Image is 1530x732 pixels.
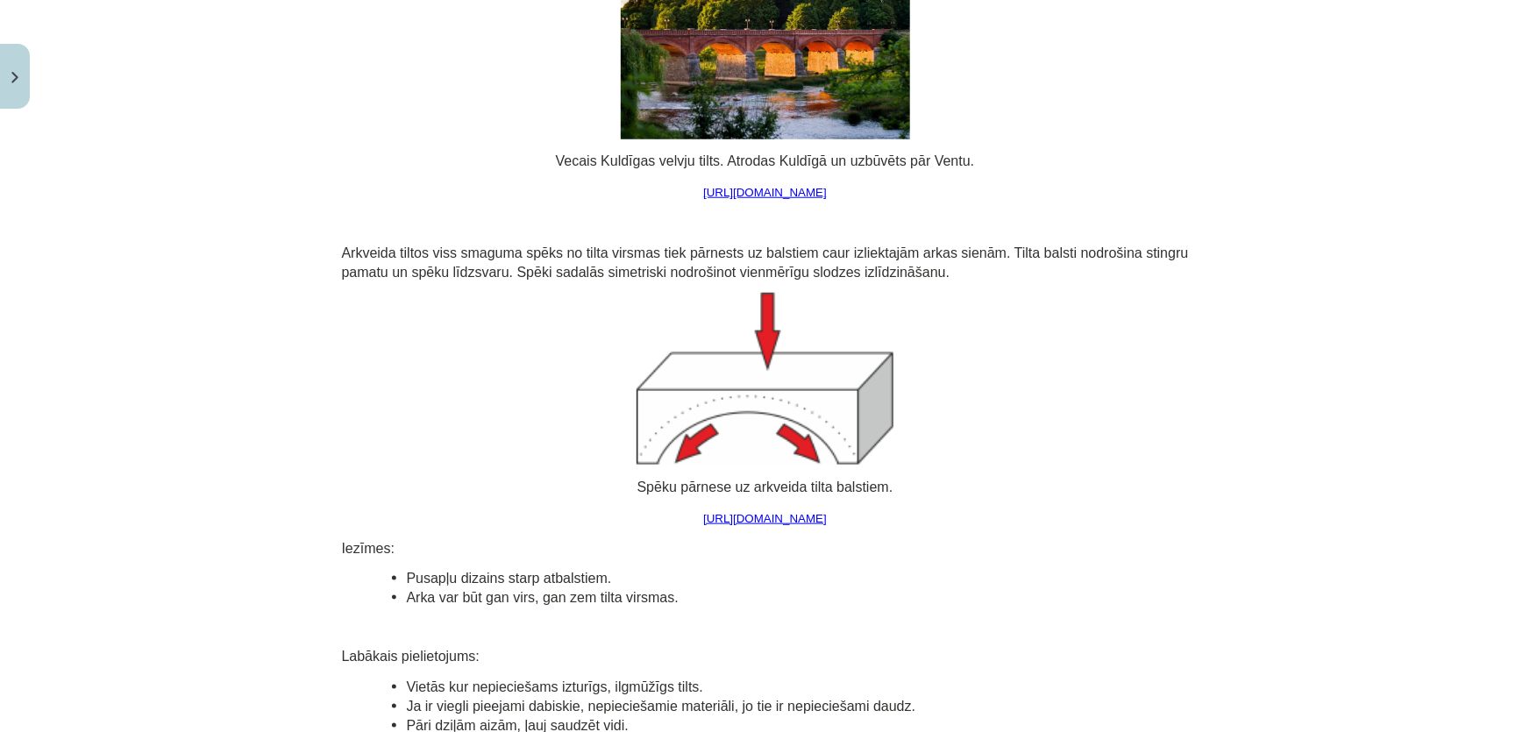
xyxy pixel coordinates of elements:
span: Vecais Kuldīgas velvju tilts. Atrodas Kuldīgā un uzbūvēts pār Ventu. [556,153,975,168]
img: Attēls, kurā ir skečs, rinda, diagramma, dizains Apraksts ģenerēts automātiski [637,293,893,465]
span: Ja ir viegli pieejami dabiskie, nepieciešamie materiāli, jo tie ir nepieciešami daudz. [407,699,916,714]
a: [URL][DOMAIN_NAME] [703,512,827,525]
span: Arkveida tiltos viss smaguma spēks no tilta virsmas tiek pārnests uz balstiem caur izliektajām ar... [342,245,1189,280]
a: [URL][DOMAIN_NAME] [703,186,827,199]
span: Labākais pielietojums: [342,649,480,664]
span: Spēku pārnese uz arkveida tilta balstiem. [637,480,893,494]
span: Vietās kur nepieciešams izturīgs, ilgmūžīgs tilts. [407,679,704,694]
span: Arka var būt gan virs, gan zem tilta virsmas. [407,590,679,605]
span: Iezīmes: [342,541,395,556]
span: Pusapļu dizains starp atbalstiem. [407,571,612,586]
img: icon-close-lesson-0947bae3869378f0d4975bcd49f059093ad1ed9edebbc8119c70593378902aed.svg [11,72,18,83]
